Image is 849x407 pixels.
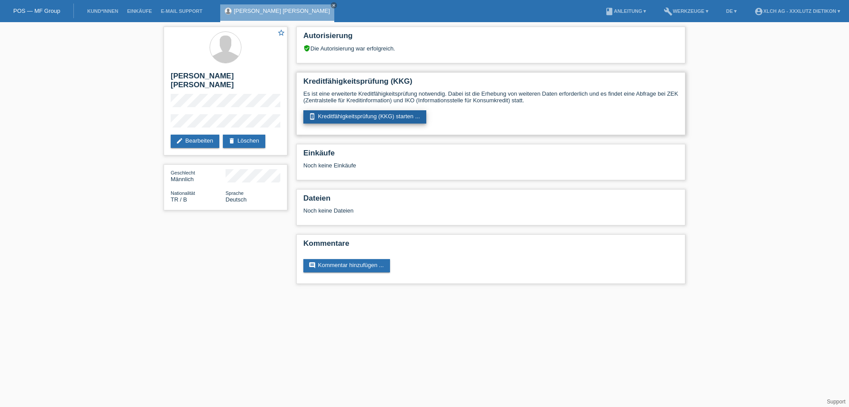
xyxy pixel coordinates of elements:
i: edit [176,137,183,144]
span: Geschlecht [171,170,195,175]
i: verified_user [303,45,310,52]
i: book [605,7,614,16]
span: Sprache [226,190,244,196]
span: Nationalität [171,190,195,196]
i: delete [228,137,235,144]
i: build [664,7,673,16]
a: Einkäufe [122,8,156,14]
div: Noch keine Dateien [303,207,574,214]
a: buildWerkzeuge ▾ [659,8,713,14]
i: perm_device_information [309,113,316,120]
span: Türkei / B / 01.04.2004 [171,196,187,203]
i: close [332,3,336,8]
i: star_border [277,29,285,37]
a: deleteLöschen [223,135,265,148]
a: star_border [277,29,285,38]
h2: Autorisierung [303,31,678,45]
div: Noch keine Einkäufe [303,162,678,175]
a: account_circleXLCH AG - XXXLutz Dietikon ▾ [750,8,845,14]
a: bookAnleitung ▾ [600,8,650,14]
a: DE ▾ [722,8,741,14]
a: commentKommentar hinzufügen ... [303,259,390,272]
h2: Einkäufe [303,149,678,162]
h2: Kommentare [303,239,678,252]
a: editBearbeiten [171,135,219,148]
a: close [331,2,337,8]
i: account_circle [754,7,763,16]
i: comment [309,262,316,269]
div: Männlich [171,169,226,182]
a: [PERSON_NAME] [PERSON_NAME] [234,8,330,14]
p: Es ist eine erweiterte Kreditfähigkeitsprüfung notwendig. Dabei ist die Erhebung von weiteren Dat... [303,90,678,104]
h2: [PERSON_NAME] [PERSON_NAME] [171,72,280,94]
a: Kund*innen [83,8,122,14]
h2: Kreditfähigkeitsprüfung (KKG) [303,77,678,90]
h2: Dateien [303,194,678,207]
a: E-Mail Support [157,8,207,14]
span: Deutsch [226,196,247,203]
a: Support [827,399,845,405]
a: POS — MF Group [13,8,60,14]
div: Die Autorisierung war erfolgreich. [303,45,678,52]
a: perm_device_informationKreditfähigkeitsprüfung (KKG) starten ... [303,110,426,124]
